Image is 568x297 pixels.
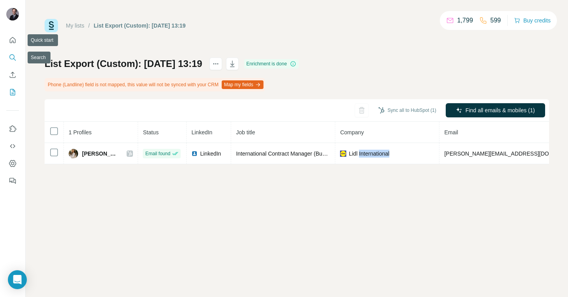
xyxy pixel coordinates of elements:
[349,150,389,158] span: Lidl International
[340,129,364,136] span: Company
[6,122,19,136] button: Use Surfe on LinkedIn
[6,33,19,47] button: Quick start
[143,129,159,136] span: Status
[236,129,255,136] span: Job title
[236,150,334,157] span: International Contract Manager (Buying)
[446,103,545,117] button: Find all emails & mobiles (1)
[45,19,58,32] img: Surfe Logo
[457,16,473,25] p: 1,799
[444,129,458,136] span: Email
[6,85,19,99] button: My lists
[514,15,551,26] button: Buy credits
[69,129,92,136] span: 1 Profiles
[465,106,535,114] span: Find all emails & mobiles (1)
[490,16,501,25] p: 599
[6,8,19,20] img: Avatar
[94,22,186,30] div: List Export (Custom): [DATE] 13:19
[69,149,78,158] img: Avatar
[6,156,19,171] button: Dashboard
[244,59,299,69] div: Enrichment is done
[88,22,90,30] li: /
[6,139,19,153] button: Use Surfe API
[45,58,202,70] h1: List Export (Custom): [DATE] 13:19
[209,58,222,70] button: actions
[82,150,119,158] span: [PERSON_NAME]
[66,22,84,29] a: My lists
[200,150,221,158] span: LinkedIn
[6,50,19,65] button: Search
[8,270,27,289] div: Open Intercom Messenger
[191,129,212,136] span: LinkedIn
[222,80,263,89] button: Map my fields
[373,104,442,116] button: Sync all to HubSpot (1)
[191,150,198,157] img: LinkedIn logo
[6,68,19,82] button: Enrich CSV
[45,78,265,91] div: Phone (Landline) field is not mapped, this value will not be synced with your CRM
[145,150,170,157] span: Email found
[340,150,346,157] img: company-logo
[6,174,19,188] button: Feedback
